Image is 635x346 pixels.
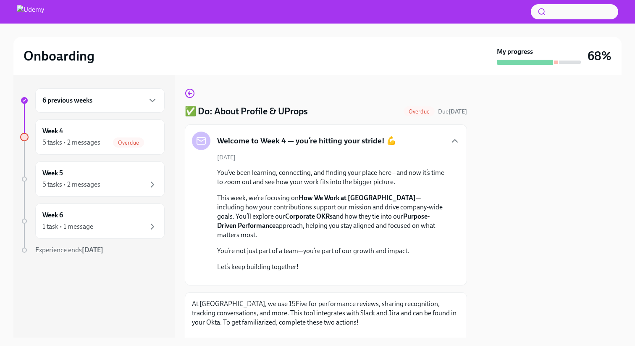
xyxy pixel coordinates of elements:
[35,88,165,113] div: 6 previous weeks
[438,108,467,116] span: August 24th, 2025 10:00
[192,299,460,327] p: At [GEOGRAPHIC_DATA], we use 15Five for performance reviews, sharing recognition, tracking conver...
[217,262,446,272] p: Let’s keep building together!
[185,105,308,118] h4: ✅ Do: About Profile & UProps
[42,211,63,220] h6: Week 6
[404,108,435,115] span: Overdue
[42,96,92,105] h6: 6 previous weeks
[438,108,467,115] span: Due
[17,5,44,18] img: Udemy
[113,140,144,146] span: Overdue
[82,246,103,254] strong: [DATE]
[217,153,236,161] span: [DATE]
[42,180,100,189] div: 5 tasks • 2 messages
[35,246,103,254] span: Experience ends
[42,169,63,178] h6: Week 5
[24,48,94,64] h2: Onboarding
[20,203,165,239] a: Week 61 task • 1 message
[42,138,100,147] div: 5 tasks • 2 messages
[588,48,611,63] h3: 68%
[217,246,446,256] p: You’re not just part of a team—you’re part of our growth and impact.
[20,119,165,155] a: Week 45 tasks • 2 messagesOverdue
[299,194,416,202] strong: How We Work at [GEOGRAPHIC_DATA]
[449,108,467,115] strong: [DATE]
[20,161,165,197] a: Week 55 tasks • 2 messages
[217,193,446,240] p: This week, we’re focusing on —including how your contributions support our mission and drive comp...
[42,127,63,136] h6: Week 4
[217,135,396,146] h5: Welcome to Week 4 — you’re hitting your stride! 💪
[42,222,93,231] div: 1 task • 1 message
[217,168,446,187] p: You’ve been learning, connecting, and finding your place here—and now it’s time to zoom out and s...
[285,212,333,220] strong: Corporate OKRs
[497,47,533,56] strong: My progress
